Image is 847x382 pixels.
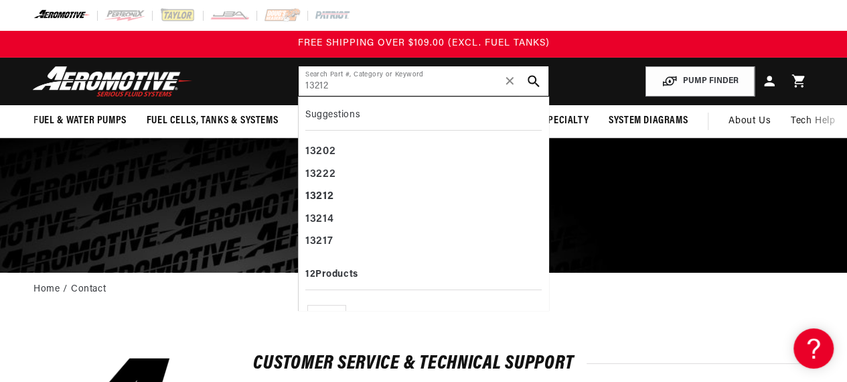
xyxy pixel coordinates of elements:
a: About Us [718,105,781,137]
div: 13202 [305,141,542,164]
button: search button [519,66,548,96]
summary: Fuel & Water Pumps [23,105,137,137]
summary: Fuel Regulators [288,105,386,137]
div: 13214 [305,208,542,231]
summary: Tech Help [781,105,845,137]
b: 13212 [305,191,333,202]
span: Fuel & Water Pumps [33,114,127,128]
span: About Us [728,116,771,126]
span: Fuel Cells, Tanks & Systems [147,114,278,128]
div: 13222 [305,164,542,186]
span: Tech Help [791,114,835,129]
nav: breadcrumbs [33,282,814,297]
button: PUMP FINDER [645,66,755,97]
a: Home [33,282,60,297]
span: ✕ [504,70,516,92]
b: 12 Products [305,269,358,279]
img: Aeromotive [29,66,196,97]
h2: Customer Service & Technical Support [253,355,814,372]
a: Contact [71,282,106,297]
div: 13217 [305,231,542,253]
input: Search by Part Number, Category or Keyword [299,66,548,96]
div: Suggestions [305,104,542,131]
summary: Fuel Cells, Tanks & Systems [137,105,288,137]
summary: System Diagrams [599,105,698,137]
span: System Diagrams [609,114,688,128]
span: FREE SHIPPING OVER $109.00 (EXCL. FUEL TANKS) [298,38,550,48]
